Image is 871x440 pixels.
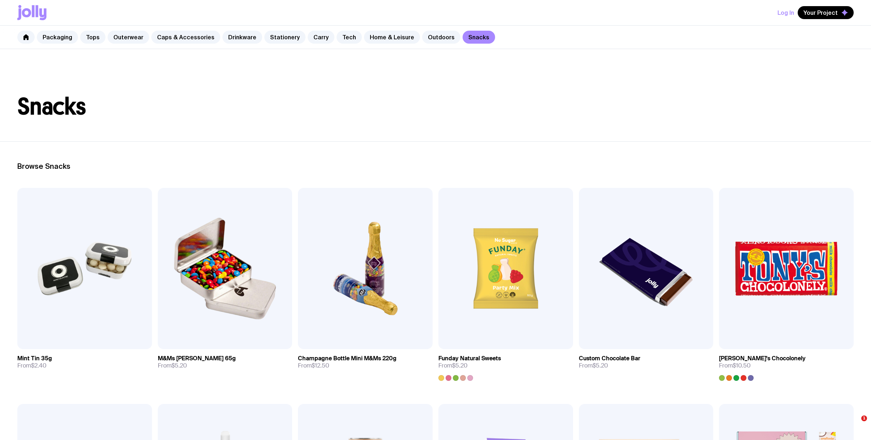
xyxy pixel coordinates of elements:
[298,362,329,369] span: From
[312,362,329,369] span: $12.50
[579,362,608,369] span: From
[298,349,433,375] a: Champagne Bottle Mini M&Ms 220gFrom$12.50
[803,9,838,16] span: Your Project
[438,355,501,362] h3: Funday Natural Sweets
[17,355,52,362] h3: Mint Tin 35g
[438,362,468,369] span: From
[438,349,573,381] a: Funday Natural SweetsFrom$5.20
[158,362,187,369] span: From
[719,349,854,381] a: [PERSON_NAME]'s ChocolonelyFrom$10.50
[733,362,751,369] span: $10.50
[222,31,262,44] a: Drinkware
[172,362,187,369] span: $5.20
[17,162,854,171] h2: Browse Snacks
[17,362,47,369] span: From
[422,31,460,44] a: Outdoors
[719,355,806,362] h3: [PERSON_NAME]'s Chocolonely
[37,31,78,44] a: Packaging
[264,31,305,44] a: Stationery
[364,31,420,44] a: Home & Leisure
[298,355,396,362] h3: Champagne Bottle Mini M&Ms 220g
[108,31,149,44] a: Outerwear
[158,349,292,375] a: M&Ms [PERSON_NAME] 65gFrom$5.20
[158,355,236,362] h3: M&Ms [PERSON_NAME] 65g
[452,362,468,369] span: $5.20
[777,6,794,19] button: Log In
[846,415,864,433] iframe: Intercom live chat
[579,349,714,375] a: Custom Chocolate BarFrom$5.20
[308,31,334,44] a: Carry
[80,31,105,44] a: Tops
[31,362,47,369] span: $2.40
[579,355,640,362] h3: Custom Chocolate Bar
[463,31,495,44] a: Snacks
[593,362,608,369] span: $5.20
[17,349,152,375] a: Mint Tin 35gFrom$2.40
[337,31,362,44] a: Tech
[17,95,854,118] h1: Snacks
[719,362,751,369] span: From
[151,31,220,44] a: Caps & Accessories
[798,6,854,19] button: Your Project
[861,415,867,421] span: 1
